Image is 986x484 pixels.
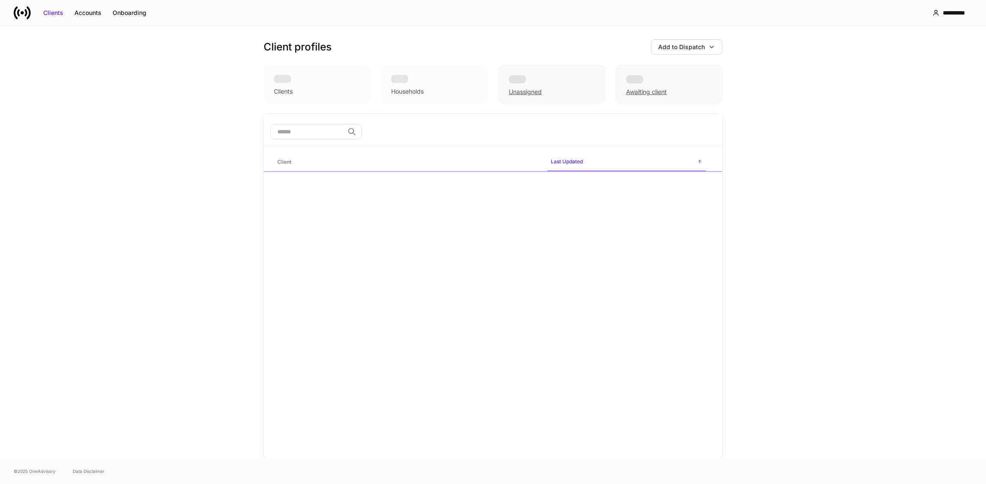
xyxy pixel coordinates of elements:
h3: Client profiles [264,40,332,54]
span: © 2025 OneAdvisory [14,468,56,475]
button: Add to Dispatch [651,39,722,55]
div: Add to Dispatch [658,43,705,51]
div: Unassigned [509,88,542,96]
div: Unassigned [498,65,605,103]
div: Accounts [74,9,101,17]
span: Client [274,153,541,171]
button: Accounts [69,6,107,20]
h6: Last Updated [551,157,583,165]
h6: Client [277,158,291,166]
div: Clients [43,9,63,17]
div: Onboarding [113,9,146,17]
div: Households [391,87,424,96]
button: Onboarding [107,6,152,20]
div: Awaiting client [615,65,722,103]
span: Last Updated [547,153,706,171]
a: Data Disclaimer [73,468,104,475]
button: Clients [38,6,69,20]
div: Clients [274,87,293,96]
div: Awaiting client [626,88,667,96]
